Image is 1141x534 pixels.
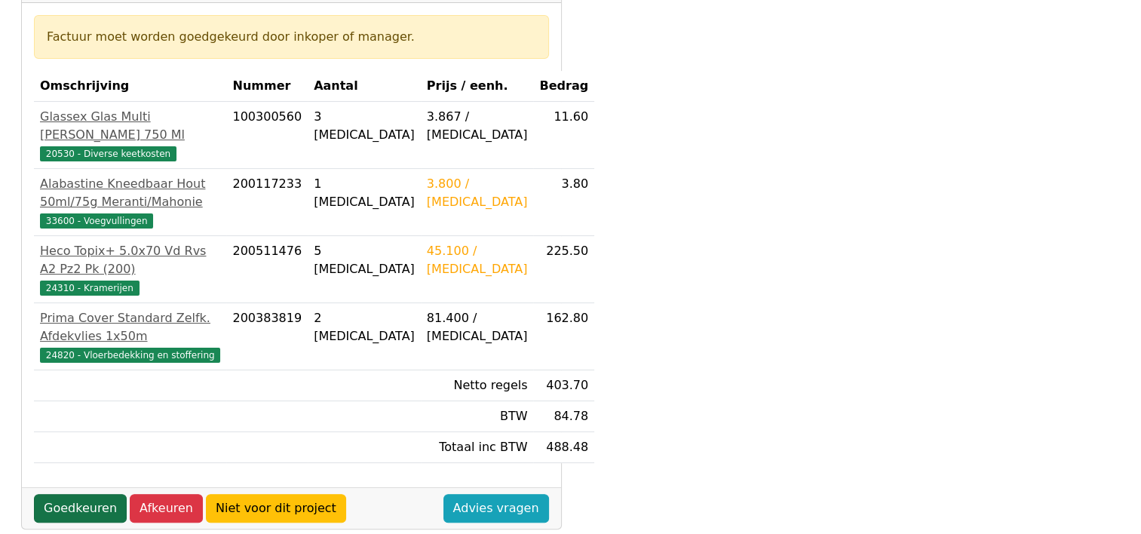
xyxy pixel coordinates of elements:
[40,242,220,296] a: Heco Topix+ 5.0x70 Vd Rvs A2 Pz2 Pk (200)24310 - Kramerijen
[40,175,220,211] div: Alabastine Kneedbaar Hout 50ml/75g Meranti/Mahonie
[427,175,528,211] div: 3.800 / [MEDICAL_DATA]
[40,108,220,162] a: Glassex Glas Multi [PERSON_NAME] 750 Ml20530 - Diverse keetkosten
[34,71,226,102] th: Omschrijving
[40,146,176,161] span: 20530 - Diverse keetkosten
[314,108,415,144] div: 3 [MEDICAL_DATA]
[427,242,528,278] div: 45.100 / [MEDICAL_DATA]
[226,71,308,102] th: Nummer
[206,494,346,523] a: Niet voor dit project
[226,236,308,303] td: 200511476
[533,236,594,303] td: 225.50
[533,303,594,370] td: 162.80
[40,108,220,144] div: Glassex Glas Multi [PERSON_NAME] 750 Ml
[314,175,415,211] div: 1 [MEDICAL_DATA]
[421,71,534,102] th: Prijs / eenh.
[427,108,528,144] div: 3.867 / [MEDICAL_DATA]
[130,494,203,523] a: Afkeuren
[533,71,594,102] th: Bedrag
[40,213,153,229] span: 33600 - Voegvullingen
[533,401,594,432] td: 84.78
[421,370,534,401] td: Netto regels
[314,242,415,278] div: 5 [MEDICAL_DATA]
[533,102,594,169] td: 11.60
[226,102,308,169] td: 100300560
[443,494,549,523] a: Advies vragen
[314,309,415,345] div: 2 [MEDICAL_DATA]
[226,169,308,236] td: 200117233
[40,309,220,345] div: Prima Cover Standard Zelfk. Afdekvlies 1x50m
[533,432,594,463] td: 488.48
[421,432,534,463] td: Totaal inc BTW
[40,281,140,296] span: 24310 - Kramerijen
[40,242,220,278] div: Heco Topix+ 5.0x70 Vd Rvs A2 Pz2 Pk (200)
[40,348,220,363] span: 24820 - Vloerbedekking en stoffering
[533,370,594,401] td: 403.70
[34,494,127,523] a: Goedkeuren
[427,309,528,345] div: 81.400 / [MEDICAL_DATA]
[421,401,534,432] td: BTW
[308,71,421,102] th: Aantal
[533,169,594,236] td: 3.80
[40,175,220,229] a: Alabastine Kneedbaar Hout 50ml/75g Meranti/Mahonie33600 - Voegvullingen
[40,309,220,364] a: Prima Cover Standard Zelfk. Afdekvlies 1x50m24820 - Vloerbedekking en stoffering
[226,303,308,370] td: 200383819
[47,28,536,46] div: Factuur moet worden goedgekeurd door inkoper of manager.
